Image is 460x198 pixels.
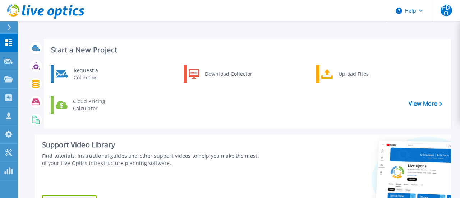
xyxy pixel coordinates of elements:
div: Support Video Library [42,140,258,149]
a: Download Collector [184,65,257,83]
a: Upload Files [316,65,390,83]
h3: Start a New Project [51,46,442,54]
span: PDO [441,5,452,16]
div: Find tutorials, instructional guides and other support videos to help you make the most of your L... [42,152,258,167]
div: Request a Collection [70,67,123,81]
a: Cloud Pricing Calculator [51,96,124,114]
a: View More [409,100,442,107]
a: Request a Collection [51,65,124,83]
div: Cloud Pricing Calculator [69,98,123,112]
div: Download Collector [201,67,256,81]
div: Upload Files [335,67,388,81]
